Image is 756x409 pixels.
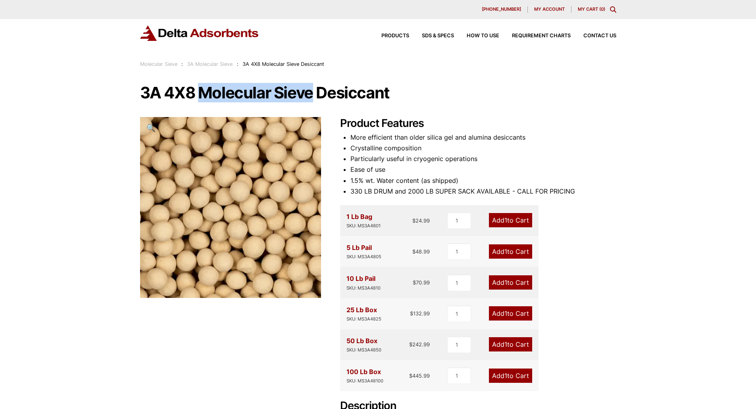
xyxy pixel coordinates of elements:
div: Toggle Modal Content [610,6,616,13]
div: SKU: MS3A4805 [346,253,381,261]
div: SKU: MS3A48100 [346,377,383,385]
span: $ [409,373,412,379]
a: Molecular Sieve [140,61,177,67]
span: 1 [504,278,507,286]
a: 3A Molecular Sieve [187,61,233,67]
span: $ [412,217,416,224]
a: How to Use [454,33,499,38]
a: Requirement Charts [499,33,571,38]
span: SDS & SPECS [422,33,454,38]
span: 1 [504,248,507,255]
div: 100 Lb Box [346,367,383,385]
span: 0 [601,6,604,12]
bdi: 132.99 [410,310,430,317]
div: 50 Lb Box [346,336,381,354]
bdi: 48.99 [412,248,430,255]
span: 1 [504,216,507,224]
span: Contact Us [583,33,616,38]
h2: Product Features [340,117,616,130]
a: Add1to Cart [489,306,532,321]
span: : [237,61,239,67]
span: Products [381,33,409,38]
a: My Cart (0) [578,6,605,12]
span: 1 [504,372,507,380]
span: : [181,61,183,67]
a: Products [369,33,409,38]
bdi: 24.99 [412,217,430,224]
div: SKU: MS3A4801 [346,222,381,230]
bdi: 70.99 [413,279,430,286]
span: $ [410,310,413,317]
span: $ [412,248,416,255]
a: View full-screen image gallery [140,117,162,139]
div: 25 Lb Box [346,305,381,323]
li: 1.5% wt. Water content (as shipped) [350,175,616,186]
a: Add1to Cart [489,337,532,351]
div: 10 Lb Pail [346,273,381,292]
bdi: 242.99 [409,341,430,348]
div: SKU: MS3A4825 [346,315,381,323]
a: SDS & SPECS [409,33,454,38]
span: $ [413,279,416,286]
div: SKU: MS3A4810 [346,284,381,292]
a: Add1to Cart [489,275,532,290]
span: 1 [504,309,507,317]
span: [PHONE_NUMBER] [482,7,521,12]
div: 5 Lb Pail [346,242,381,261]
span: 🔍 [146,123,156,132]
img: Delta Adsorbents [140,25,259,41]
li: Ease of use [350,164,616,175]
a: [PHONE_NUMBER] [475,6,528,13]
span: 1 [504,340,507,348]
bdi: 445.99 [409,373,430,379]
a: Add1to Cart [489,369,532,383]
span: How to Use [467,33,499,38]
div: 1 Lb Bag [346,211,381,230]
span: My account [534,7,565,12]
li: Particularly useful in cryogenic operations [350,154,616,164]
li: More efficient than older silica gel and alumina desiccants [350,132,616,143]
a: Add1to Cart [489,213,532,227]
div: SKU: MS3A4850 [346,346,381,354]
span: 3A 4X8 Molecular Sieve Desiccant [242,61,324,67]
li: 330 LB DRUM and 2000 LB SUPER SACK AVAILABLE - CALL FOR PRICING [350,186,616,197]
a: Add1to Cart [489,244,532,259]
a: My account [528,6,571,13]
span: $ [409,341,412,348]
h1: 3A 4X8 Molecular Sieve Desiccant [140,84,616,101]
a: Contact Us [571,33,616,38]
li: Crystalline composition [350,143,616,154]
span: Requirement Charts [512,33,571,38]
